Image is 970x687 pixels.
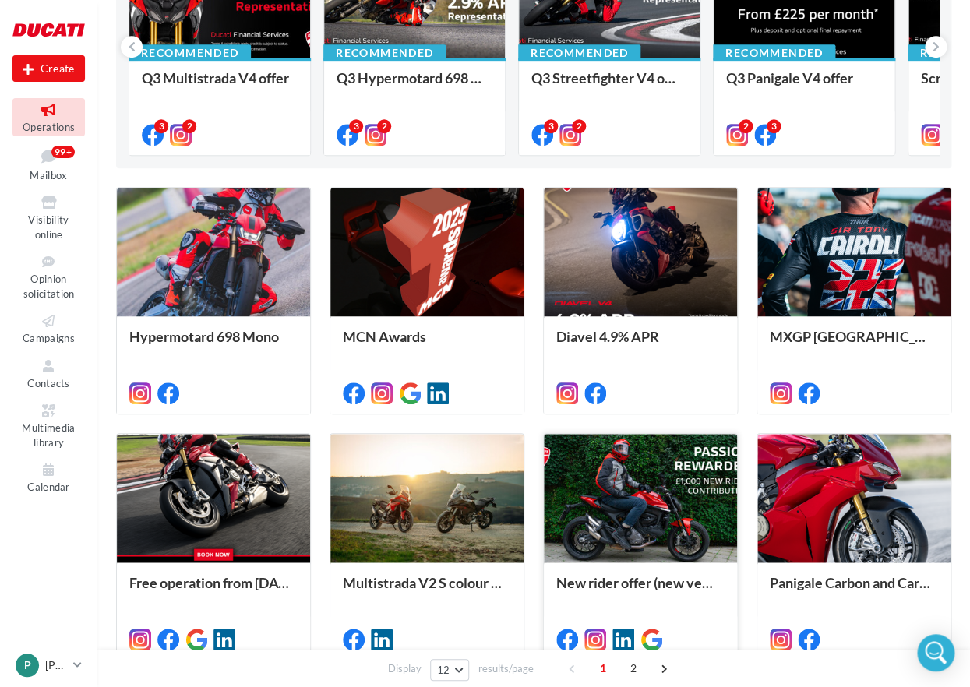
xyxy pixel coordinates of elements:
div: 3 [154,119,168,133]
span: Display [388,661,422,676]
a: Visibility online [12,191,85,244]
a: Opinion solicitation [12,250,85,303]
span: 12 [437,664,450,676]
p: [PERSON_NAME] [45,657,67,673]
div: Recommended [713,44,835,62]
div: 99+ [51,146,75,158]
span: 2 [621,656,646,681]
span: Operations [23,121,75,133]
div: 2 [182,119,196,133]
div: Panigale Carbon and Carbon Pro trims [770,575,938,606]
div: Q3 Panigale V4 offer [726,70,882,101]
div: MCN Awards [343,329,511,360]
a: Campaigns [12,309,85,347]
span: Contacts [27,377,70,389]
div: Recommended [129,44,251,62]
div: 3 [767,119,781,133]
div: Multistrada V2 S colour options [343,575,511,606]
div: 2 [739,119,753,133]
span: Campaigns [23,332,75,344]
div: Q3 Hypermotard 698 Offer [337,70,492,101]
div: Diavel 4.9% APR [556,329,725,360]
div: 2 [572,119,586,133]
a: Mailbox99+ [12,143,85,185]
div: Free operation from [DATE] 14:42 [129,575,298,606]
button: 12 [430,659,470,681]
span: 1 [591,656,616,681]
div: Q3 Streetfighter V4 offer [531,70,687,101]
div: 3 [544,119,558,133]
span: Mailbox [30,169,67,181]
a: Calendar [12,458,85,496]
div: New campaign [12,55,85,82]
a: Multimedia library [12,399,85,452]
span: Visibility online [28,213,69,241]
div: MXGP [GEOGRAPHIC_DATA] [770,329,938,360]
div: Q3 Multistrada V4 offer [142,70,298,101]
a: Contacts [12,354,85,393]
a: Operations [12,98,85,136]
a: P [PERSON_NAME] [12,650,85,680]
div: Open Intercom Messenger [917,634,954,671]
div: Recommended [518,44,640,62]
span: P [24,657,31,673]
div: 3 [349,119,363,133]
div: New rider offer (new version) [556,575,725,606]
div: 2 [377,119,391,133]
span: Multimedia library [22,421,75,449]
button: Create [12,55,85,82]
div: Hypermotard 698 Mono [129,329,298,360]
span: Opinion solicitation [23,273,75,300]
div: Recommended [323,44,446,62]
span: Calendar [27,481,70,493]
span: results/page [478,661,533,676]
